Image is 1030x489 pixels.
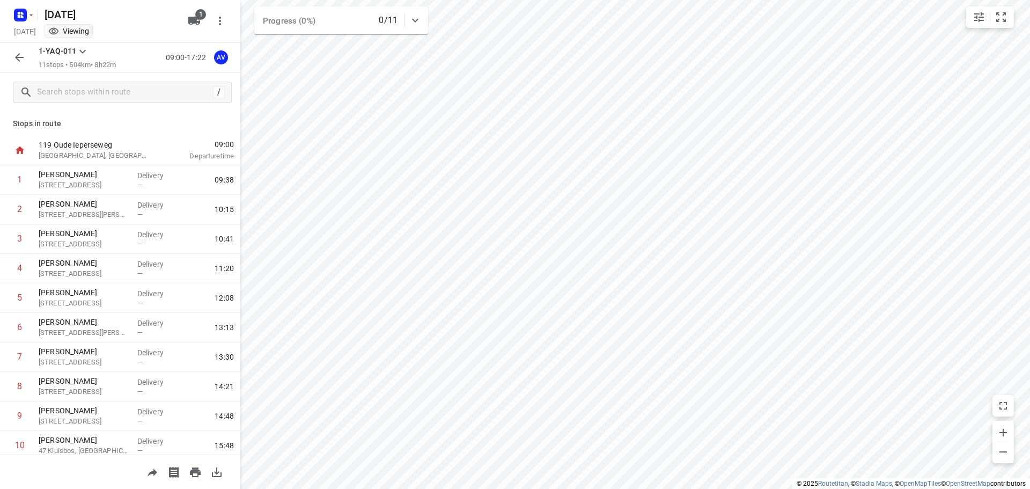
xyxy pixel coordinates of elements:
[17,352,22,362] div: 7
[185,466,206,477] span: Print route
[206,466,227,477] span: Download route
[39,140,150,150] p: 119 Oude Ieperseweg
[17,233,22,244] div: 3
[215,411,234,421] span: 14:48
[39,327,129,338] p: [STREET_ADDRESS][PERSON_NAME]
[39,239,129,250] p: 3 Rue des Nègres, Soignies
[15,440,25,450] div: 10
[17,204,22,214] div: 2
[39,287,129,298] p: [PERSON_NAME]
[39,150,150,161] p: [GEOGRAPHIC_DATA], [GEOGRAPHIC_DATA]
[137,406,177,417] p: Delivery
[215,440,234,451] span: 15:48
[946,480,990,487] a: OpenStreetMap
[39,228,129,239] p: [PERSON_NAME]
[39,298,129,309] p: 20 Rue de la Saboterie, Momignies
[39,46,76,57] p: 1-YAQ-011
[856,480,892,487] a: Stadia Maps
[137,347,177,358] p: Delivery
[37,84,213,101] input: Search stops within route
[966,6,1014,28] div: small contained button group
[379,14,398,27] p: 0/11
[137,388,143,396] span: —
[215,233,234,244] span: 10:41
[39,199,129,209] p: [PERSON_NAME]
[990,6,1012,28] button: Fit zoom
[163,139,234,150] span: 09:00
[17,293,22,303] div: 5
[142,466,163,477] span: Share route
[39,258,129,268] p: [PERSON_NAME]
[39,169,129,180] p: [PERSON_NAME]
[39,180,129,191] p: [STREET_ADDRESS]
[163,151,234,162] p: Departure time
[39,376,129,386] p: [PERSON_NAME]
[209,10,231,32] button: More
[215,204,234,215] span: 10:15
[215,352,234,362] span: 13:30
[137,229,177,240] p: Delivery
[137,417,143,425] span: —
[39,357,129,368] p: 53 Rue du Centre, Profondeville
[137,210,143,218] span: —
[137,447,143,455] span: —
[215,174,234,185] span: 09:38
[215,263,234,274] span: 11:20
[39,386,129,397] p: [STREET_ADDRESS]
[215,381,234,392] span: 14:21
[137,299,143,307] span: —
[17,263,22,273] div: 4
[39,268,129,279] p: 50 Route de l'État, Merbes-le-Château
[215,293,234,303] span: 12:08
[39,435,129,446] p: [PERSON_NAME]
[137,269,143,278] span: —
[39,317,129,327] p: [PERSON_NAME]
[137,318,177,329] p: Delivery
[213,86,225,98] div: /
[137,288,177,299] p: Delivery
[968,6,990,28] button: Map settings
[137,436,177,447] p: Delivery
[137,170,177,181] p: Delivery
[39,416,129,427] p: 30 Rue du Bois de Moxhe, Héron
[183,10,205,32] button: 1
[137,377,177,388] p: Delivery
[39,405,129,416] p: [PERSON_NAME]
[137,240,143,248] span: —
[17,411,22,421] div: 9
[210,52,232,62] span: Assigned to Axel Verzele
[13,118,227,129] p: Stops in route
[254,6,428,34] div: Progress (0%)0/11
[17,381,22,391] div: 8
[39,60,116,70] p: 11 stops • 504km • 8h22m
[39,446,129,456] p: 47 Kluisbos, [GEOGRAPHIC_DATA]
[195,9,206,20] span: 1
[39,346,129,357] p: [PERSON_NAME]
[137,200,177,210] p: Delivery
[137,181,143,189] span: —
[163,466,185,477] span: Print shipping labels
[263,16,315,26] span: Progress (0%)
[137,259,177,269] p: Delivery
[39,209,129,220] p: 119 Rue Albert Bériot, Saint-Ghislain
[166,52,210,63] p: 09:00-17:22
[48,26,89,37] div: You are currently in view mode. To make any changes, go to edit project.
[797,480,1026,487] li: © 2025 , © , © © contributors
[17,322,22,332] div: 6
[137,329,143,337] span: —
[137,358,143,366] span: —
[215,322,234,333] span: 13:13
[900,480,941,487] a: OpenMapTiles
[17,174,22,185] div: 1
[818,480,848,487] a: Routetitan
